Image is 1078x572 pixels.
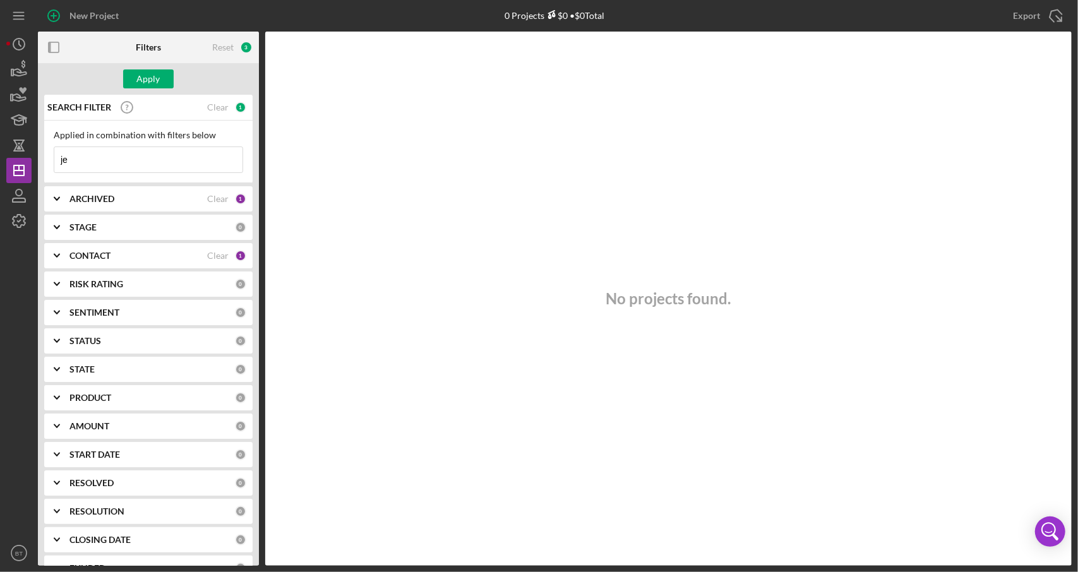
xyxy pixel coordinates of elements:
b: STAGE [69,222,97,232]
b: RESOLVED [69,478,114,488]
text: BT [15,550,23,557]
div: Clear [207,102,229,112]
b: RISK RATING [69,279,123,289]
div: 0 [235,307,246,318]
div: 1 [235,193,246,205]
b: SEARCH FILTER [47,102,111,112]
div: 0 [235,534,246,545]
div: 0 [235,420,246,432]
b: SENTIMENT [69,307,119,318]
b: AMOUNT [69,421,109,431]
div: 0 [235,335,246,347]
div: 3 [240,41,253,54]
b: ARCHIVED [69,194,114,204]
div: 0 [235,506,246,517]
div: Clear [207,251,229,261]
div: Open Intercom Messenger [1035,516,1065,547]
b: STATUS [69,336,101,346]
div: 0 [235,477,246,489]
button: New Project [38,3,131,28]
div: Applied in combination with filters below [54,130,243,140]
div: 0 [235,222,246,233]
div: 0 [235,278,246,290]
button: Export [1000,3,1072,28]
h3: No projects found. [606,290,731,307]
div: Reset [212,42,234,52]
div: Apply [137,69,160,88]
div: 0 [235,449,246,460]
div: New Project [69,3,119,28]
b: CONTACT [69,251,111,261]
div: Export [1013,3,1040,28]
div: 1 [235,102,246,113]
div: $0 [545,10,568,21]
div: Clear [207,194,229,204]
div: 0 Projects • $0 Total [505,10,605,21]
button: Apply [123,69,174,88]
div: 1 [235,250,246,261]
button: BT [6,540,32,566]
b: CLOSING DATE [69,535,131,545]
b: STATE [69,364,95,374]
div: 0 [235,392,246,403]
b: PRODUCT [69,393,111,403]
b: Filters [136,42,161,52]
div: 0 [235,364,246,375]
b: START DATE [69,450,120,460]
b: RESOLUTION [69,506,124,516]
